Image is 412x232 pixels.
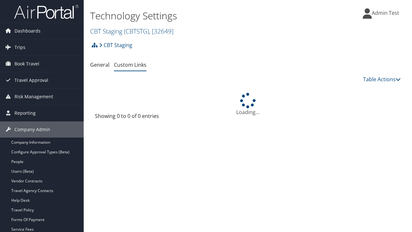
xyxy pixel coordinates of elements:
span: Risk Management [14,89,53,105]
a: Custom Links [114,61,146,68]
span: Trips [14,39,25,55]
span: Reporting [14,105,36,121]
a: CBT Staging [99,39,132,52]
a: Table Actions [363,76,401,83]
a: Admin Test [363,3,406,23]
span: ( CBTSTG ) [124,27,149,35]
h1: Technology Settings [90,9,300,23]
span: , [ 32649 ] [149,27,173,35]
span: Admin Test [372,9,399,16]
a: CBT Staging [90,27,173,35]
span: Company Admin [14,121,50,138]
span: Dashboards [14,23,41,39]
span: Travel Approval [14,72,48,88]
span: Book Travel [14,56,39,72]
div: Loading... [90,93,406,116]
a: General [90,61,109,68]
img: airportal-logo.png [14,4,79,19]
div: Showing 0 to 0 of 0 entries [95,112,164,123]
